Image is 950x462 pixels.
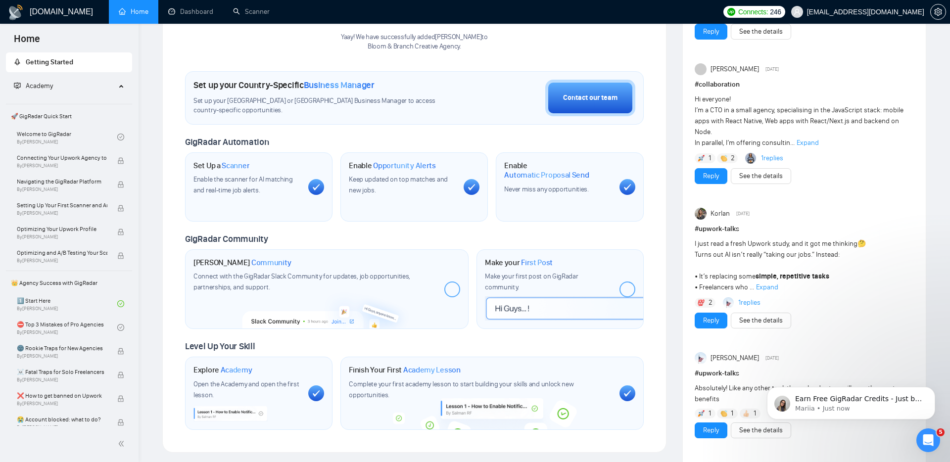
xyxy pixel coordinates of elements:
[765,354,779,363] span: [DATE]
[193,161,249,171] h1: Set Up a
[17,293,117,315] a: 1️⃣ Start HereBy[PERSON_NAME]
[695,168,727,184] button: Reply
[745,153,756,164] img: Abdul Hanan Asif
[695,352,707,364] img: Anisuzzaman Khan
[117,395,124,402] span: lock
[709,153,711,163] span: 1
[752,366,950,435] iframe: Intercom notifications message
[349,161,436,171] h1: Enable
[485,272,578,291] span: Make your first post on GigRadar community.
[738,6,768,17] span: Connects:
[695,239,866,291] span: I just read a fresh Upwork study, and it got me thinking Turns out AI isn’t really “taking our jo...
[739,315,783,326] a: See the details
[703,315,719,326] a: Reply
[14,82,53,90] span: Academy
[711,64,759,75] span: [PERSON_NAME]
[695,24,727,40] button: Reply
[521,258,553,268] span: First Post
[695,422,727,438] button: Reply
[117,371,124,378] span: lock
[17,224,107,234] span: Optimizing Your Upwork Profile
[17,210,107,216] span: By [PERSON_NAME]
[17,153,107,163] span: Connecting Your Upwork Agency to GigRadar
[193,175,293,194] span: Enable the scanner for AI matching and real-time job alerts.
[117,252,124,259] span: lock
[341,33,488,51] div: Yaay! We have successfully added [PERSON_NAME] to
[485,258,553,268] h1: Make your
[17,367,107,377] span: ☠️ Fatal Traps for Solo Freelancers
[739,171,783,182] a: See the details
[504,185,588,193] span: Never miss any opportunities.
[7,106,131,126] span: 🚀 GigRadar Quick Start
[695,208,707,220] img: Korlan
[168,7,213,16] a: dashboardDashboard
[14,58,21,65] span: rocket
[221,365,252,375] span: Academy
[736,209,750,218] span: [DATE]
[193,380,299,399] span: Open the Academy and open the first lesson.
[17,391,107,401] span: ❌ How to get banned on Upwork
[931,8,946,16] span: setting
[185,233,268,244] span: GigRadar Community
[17,353,107,359] span: By [PERSON_NAME]
[117,205,124,212] span: lock
[117,300,124,307] span: check-circle
[17,401,107,407] span: By [PERSON_NAME]
[373,161,436,171] span: Opportunity Alerts
[349,175,448,194] span: Keep updated on top matches and new jobs.
[185,137,269,147] span: GigRadar Automation
[17,186,107,192] span: By [PERSON_NAME]
[857,239,866,248] span: 🤔
[711,353,759,364] span: [PERSON_NAME]
[117,181,124,188] span: lock
[6,32,48,52] span: Home
[698,155,705,162] img: 🚀
[695,313,727,328] button: Reply
[695,224,914,234] h1: # upwork-talks
[117,157,124,164] span: lock
[119,7,148,16] a: homeHome
[739,26,783,37] a: See the details
[731,168,791,184] button: See the details
[26,82,53,90] span: Academy
[695,384,895,403] span: Absolutely! Like any other tool, the early adopters will reap the most benefits
[341,42,488,51] p: Bloom & Branch Creative Agency .
[17,343,107,353] span: 🌚 Rookie Traps for New Agencies
[26,58,73,66] span: Getting Started
[703,425,719,436] a: Reply
[930,4,946,20] button: setting
[731,313,791,328] button: See the details
[720,155,727,162] img: 👏
[193,272,410,291] span: Connect with the GigRadar Slack Community for updates, job opportunities, partnerships, and support.
[251,258,291,268] span: Community
[695,79,914,90] h1: # collaboration
[545,80,635,116] button: Contact our team
[695,95,903,147] span: Hi everyone! I’m a CTO in a small agency, specialising in the JavaScript stack: mobile apps with ...
[743,410,750,417] img: 👍🏻
[761,153,783,163] a: 1replies
[695,368,914,379] h1: # upwork-talks
[756,272,829,280] strong: simple, repetitive tasks
[504,161,611,180] h1: Enable
[17,200,107,210] span: Setting Up Your First Scanner and Auto-Bidder
[17,258,107,264] span: By [PERSON_NAME]
[797,139,819,147] span: Expand
[739,425,783,436] a: See the details
[723,297,734,308] img: Anisuzzaman Khan
[403,365,461,375] span: Academy Lesson
[709,409,711,418] span: 1
[563,92,617,103] div: Contact our team
[731,409,733,418] span: 1
[17,234,107,240] span: By [PERSON_NAME]
[731,153,735,163] span: 2
[703,26,719,37] a: Reply
[304,80,375,91] span: Business Manager
[698,410,705,417] img: 🚀
[193,258,291,268] h1: [PERSON_NAME]
[349,380,573,399] span: Complete your first academy lesson to start building your skills and unlock new opportunities.
[17,126,117,148] a: Welcome to GigRadarBy[PERSON_NAME]
[720,410,727,417] img: 👏
[727,8,735,16] img: upwork-logo.png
